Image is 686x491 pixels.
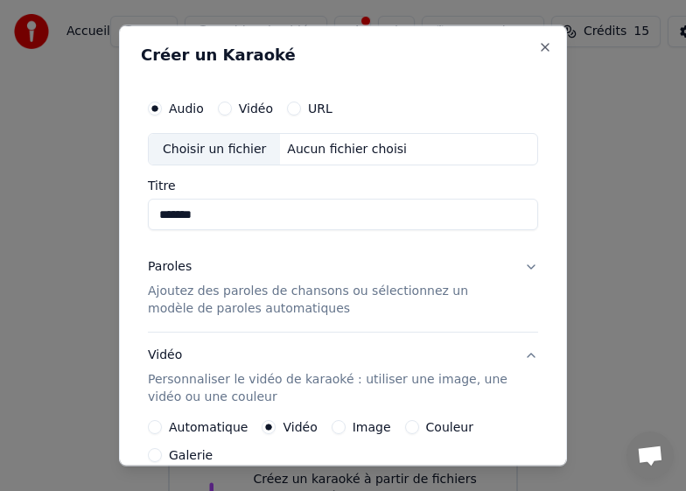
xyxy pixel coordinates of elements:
label: Audio [169,102,204,114]
label: Galerie [169,449,213,461]
div: Paroles [148,258,192,276]
div: Vidéo [148,347,510,406]
div: Choisir un fichier [149,133,280,165]
label: Vidéo [239,102,273,114]
label: Vidéo [283,421,317,433]
label: URL [308,102,332,114]
button: ParolesAjoutez des paroles de chansons ou sélectionnez un modèle de paroles automatiques [148,244,538,332]
div: Aucun fichier choisi [280,140,414,158]
h2: Créer un Karaoké [141,46,545,62]
button: VidéoPersonnaliser le vidéo de karaoké : utiliser une image, une vidéo ou une couleur [148,333,538,420]
label: Automatique [169,421,248,433]
label: Image [353,421,391,433]
p: Ajoutez des paroles de chansons ou sélectionnez un modèle de paroles automatiques [148,283,510,318]
label: Titre [148,179,538,192]
p: Personnaliser le vidéo de karaoké : utiliser une image, une vidéo ou une couleur [148,371,510,406]
label: Couleur [426,421,473,433]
